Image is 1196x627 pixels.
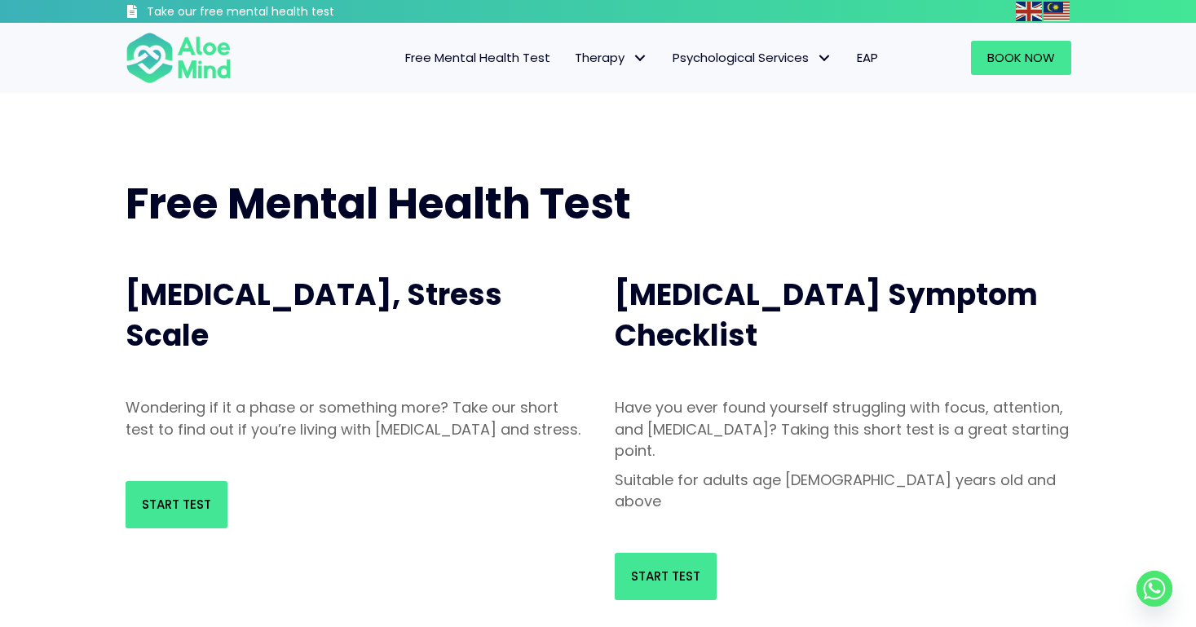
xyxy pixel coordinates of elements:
span: Psychological Services [673,49,832,66]
a: Whatsapp [1136,571,1172,607]
span: Psychological Services: submenu [813,46,836,70]
span: Start Test [142,496,211,513]
p: Wondering if it a phase or something more? Take our short test to find out if you’re living with ... [126,397,582,439]
a: Free Mental Health Test [393,41,563,75]
span: EAP [857,49,878,66]
a: Start Test [126,481,227,528]
span: Therapy: submenu [629,46,652,70]
span: Therapy [575,49,648,66]
h3: Take our free mental health test [147,4,421,20]
a: English [1016,2,1044,20]
p: Suitable for adults age [DEMOGRAPHIC_DATA] years old and above [615,470,1071,512]
p: Have you ever found yourself struggling with focus, attention, and [MEDICAL_DATA]? Taking this sh... [615,397,1071,461]
a: TherapyTherapy: submenu [563,41,660,75]
a: Psychological ServicesPsychological Services: submenu [660,41,845,75]
span: Start Test [631,567,700,585]
a: Start Test [615,553,717,600]
span: [MEDICAL_DATA] Symptom Checklist [615,274,1038,356]
img: Aloe mind Logo [126,31,232,85]
a: Book Now [971,41,1071,75]
img: ms [1044,2,1070,21]
span: [MEDICAL_DATA], Stress Scale [126,274,502,356]
a: Malay [1044,2,1071,20]
span: Free Mental Health Test [126,174,631,233]
nav: Menu [253,41,890,75]
img: en [1016,2,1042,21]
a: Take our free mental health test [126,4,421,23]
a: EAP [845,41,890,75]
span: Free Mental Health Test [405,49,550,66]
span: Book Now [987,49,1055,66]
